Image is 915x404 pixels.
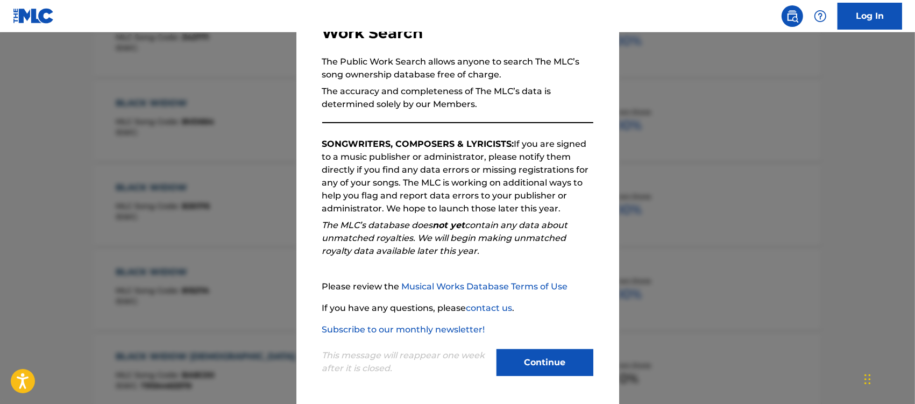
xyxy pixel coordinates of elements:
[322,324,485,335] a: Subscribe to our monthly newsletter!
[496,349,593,376] button: Continue
[838,3,902,30] a: Log In
[13,8,54,24] img: MLC Logo
[322,280,593,293] p: Please review the
[322,349,490,375] p: This message will reappear one week after it is closed.
[861,352,915,404] iframe: Chat Widget
[782,5,803,27] a: Public Search
[402,281,568,292] a: Musical Works Database Terms of Use
[864,363,871,395] div: Drag
[322,139,514,149] strong: SONGWRITERS, COMPOSERS & LYRICISTS:
[322,138,593,215] p: If you are signed to a music publisher or administrator, please notify them directly if you find ...
[433,220,465,230] strong: not yet
[466,303,513,313] a: contact us
[322,220,568,256] em: The MLC’s database does contain any data about unmatched royalties. We will begin making unmatche...
[322,85,593,111] p: The accuracy and completeness of The MLC’s data is determined solely by our Members.
[810,5,831,27] div: Help
[322,55,593,81] p: The Public Work Search allows anyone to search The MLC’s song ownership database free of charge.
[814,10,827,23] img: help
[786,10,799,23] img: search
[322,302,593,315] p: If you have any questions, please .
